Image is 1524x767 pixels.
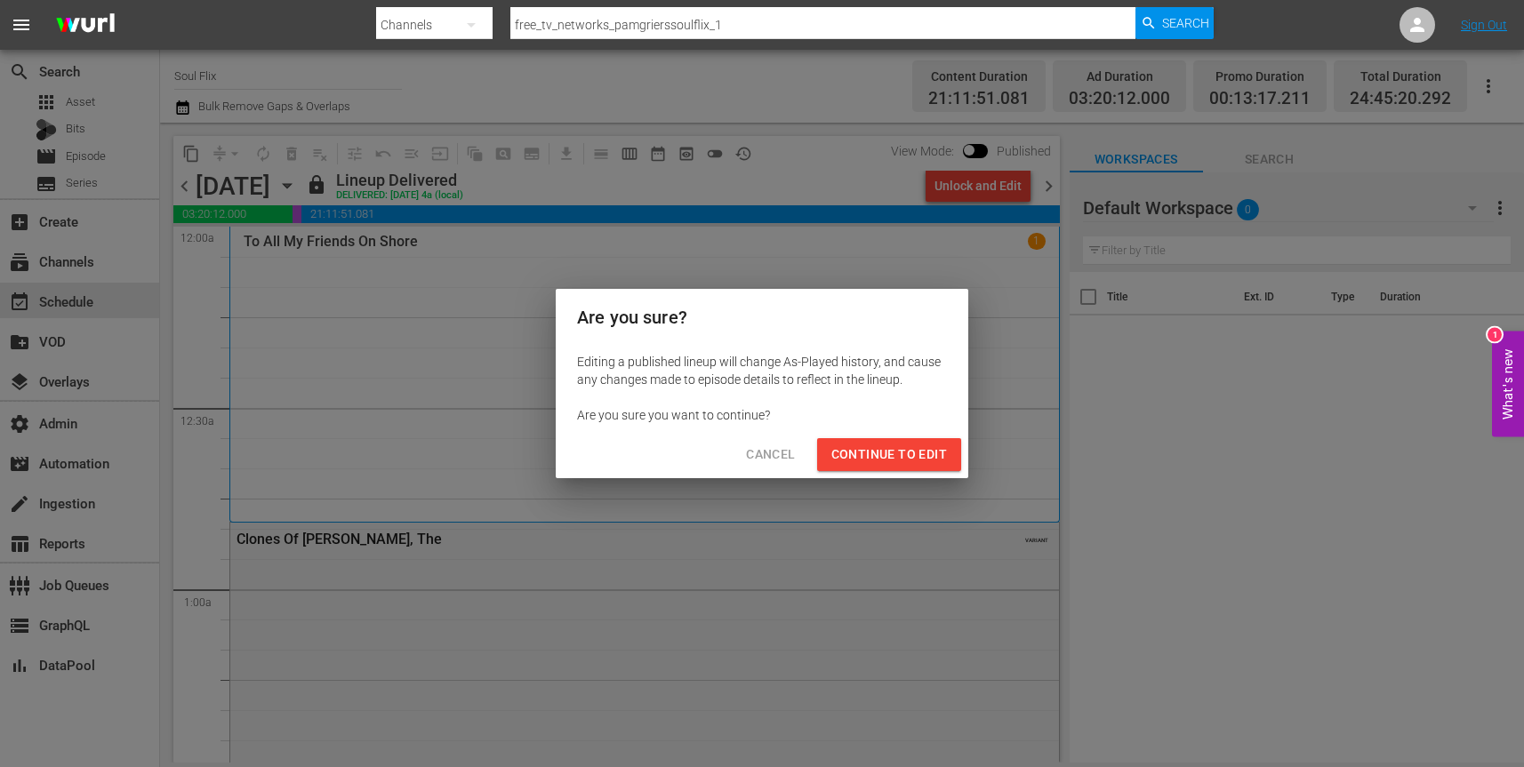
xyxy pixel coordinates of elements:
span: Cancel [746,443,795,466]
button: Continue to Edit [817,438,961,471]
button: Open Feedback Widget [1492,331,1524,436]
div: 1 [1488,327,1502,341]
span: Continue to Edit [831,443,947,466]
div: Editing a published lineup will change As-Played history, and cause any changes made to episode d... [577,353,947,388]
h2: Are you sure? [577,303,947,332]
span: menu [11,14,32,36]
div: Are you sure you want to continue? [577,406,947,424]
a: Sign Out [1461,18,1507,32]
button: Cancel [732,438,809,471]
span: Search [1162,7,1209,39]
img: ans4CAIJ8jUAAAAAAAAAAAAAAAAAAAAAAAAgQb4GAAAAAAAAAAAAAAAAAAAAAAAAJMjXAAAAAAAAAAAAAAAAAAAAAAAAgAT5G... [43,4,128,46]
